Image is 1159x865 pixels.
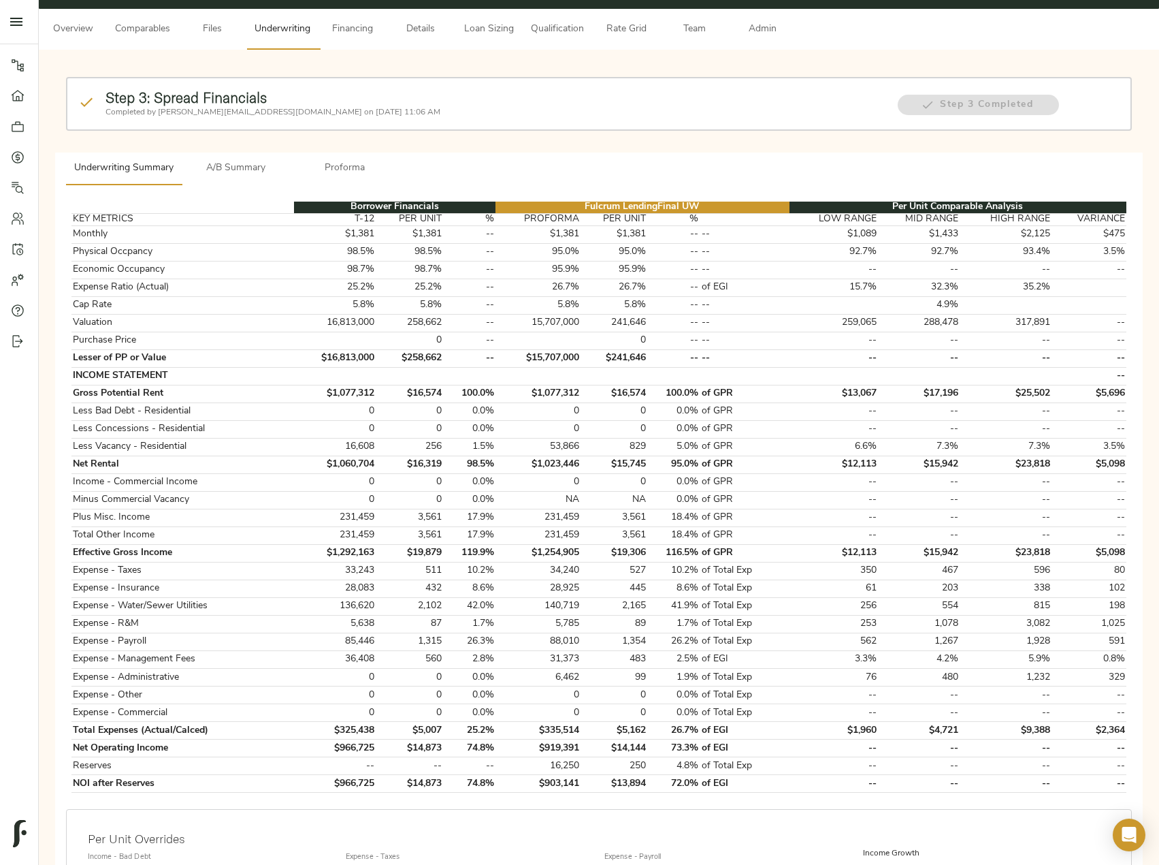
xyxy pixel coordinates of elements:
[495,544,581,562] td: $1,254,905
[495,202,789,214] th: Fulcrum Lending Final UW
[71,225,294,243] td: Monthly
[960,597,1052,615] td: 815
[495,225,581,243] td: $1,381
[115,21,170,38] span: Comparables
[443,456,495,473] td: 98.5%
[878,473,960,491] td: --
[789,213,879,225] th: LOW RANGE
[71,349,294,367] td: Lesser of PP or Value
[789,562,879,580] td: 350
[376,633,443,650] td: 1,315
[71,332,294,349] td: Purchase Price
[376,403,443,420] td: 0
[495,420,581,438] td: 0
[376,279,443,296] td: 25.2%
[443,332,495,349] td: --
[1052,438,1126,456] td: 3.5%
[700,615,789,633] td: of Total Exp
[105,89,267,106] strong: Step 3: Spread Financials
[495,633,581,650] td: 88,010
[700,491,789,509] td: of GPR
[190,160,282,177] span: A/B Summary
[700,279,789,296] td: of EGI
[878,403,960,420] td: --
[581,615,648,633] td: 89
[960,332,1052,349] td: --
[581,349,648,367] td: $241,646
[71,261,294,279] td: Economic Occupancy
[960,580,1052,597] td: 338
[648,225,700,243] td: --
[294,420,376,438] td: 0
[960,213,1052,225] th: HIGH RANGE
[1052,491,1126,509] td: --
[960,225,1052,243] td: $2,125
[648,314,700,332] td: --
[463,21,515,38] span: Loan Sizing
[443,403,495,420] td: 0.0%
[700,580,789,597] td: of Total Exp
[71,438,294,456] td: Less Vacancy - Residential
[700,296,789,314] td: --
[581,385,648,403] td: $16,574
[581,314,648,332] td: 241,646
[878,349,960,367] td: --
[294,349,376,367] td: $16,813,000
[495,213,581,225] th: PROFORMA
[789,243,879,261] td: 92.7%
[71,367,294,385] td: INCOME STATEMENT
[700,597,789,615] td: of Total Exp
[1052,243,1126,261] td: 3.5%
[878,314,960,332] td: 288,478
[294,243,376,261] td: 98.5%
[376,473,443,491] td: 0
[581,562,648,580] td: 527
[1113,819,1145,851] div: Open Intercom Messenger
[648,420,700,438] td: 0.0%
[700,420,789,438] td: of GPR
[71,213,294,225] th: KEY METRICS
[71,473,294,491] td: Income - Commercial Income
[648,456,700,473] td: 95.0%
[71,580,294,597] td: Expense - Insurance
[294,202,495,214] th: Borrower Financials
[878,243,960,261] td: 92.7%
[376,225,443,243] td: $1,381
[294,509,376,526] td: 231,459
[789,597,879,615] td: 256
[376,580,443,597] td: 432
[443,526,495,544] td: 17.9%
[648,213,700,225] th: %
[443,213,495,225] th: %
[376,296,443,314] td: 5.8%
[376,456,443,473] td: $16,319
[47,21,99,38] span: Overview
[960,385,1052,403] td: $25,502
[700,438,789,456] td: of GPR
[648,509,700,526] td: 18.4%
[648,526,700,544] td: 18.4%
[294,225,376,243] td: $1,381
[1052,213,1126,225] th: VARIANCE
[581,544,648,562] td: $19,306
[294,580,376,597] td: 28,083
[294,296,376,314] td: 5.8%
[71,420,294,438] td: Less Concessions - Residential
[531,21,584,38] span: Qualification
[376,438,443,456] td: 256
[495,580,581,597] td: 28,925
[443,420,495,438] td: 0.0%
[700,562,789,580] td: of Total Exp
[443,580,495,597] td: 8.6%
[376,213,443,225] th: PER UNIT
[878,213,960,225] th: MID RANGE
[395,21,446,38] span: Details
[71,456,294,473] td: Net Rental
[648,243,700,261] td: --
[878,456,960,473] td: $15,942
[71,562,294,580] td: Expense - Taxes
[648,473,700,491] td: 0.0%
[294,526,376,544] td: 231,459
[495,243,581,261] td: 95.0%
[960,544,1052,562] td: $23,818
